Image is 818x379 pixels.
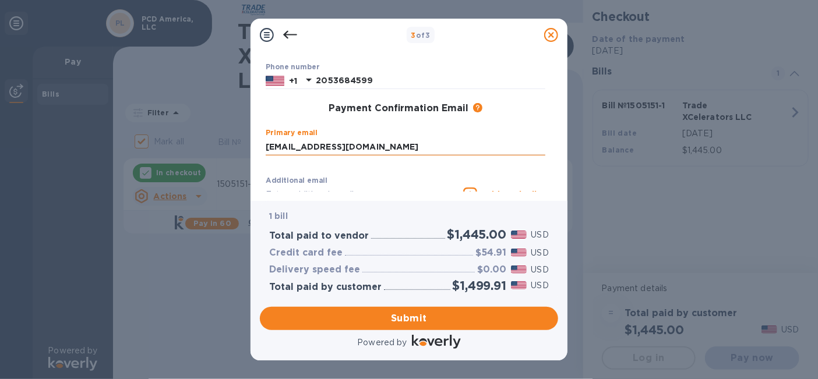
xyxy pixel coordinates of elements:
[316,72,545,90] input: Enter your phone number
[477,264,506,275] h3: $0.00
[531,279,549,292] p: USD
[411,31,416,40] span: 3
[329,103,468,114] h3: Payment Confirmation Email
[260,307,558,330] button: Submit
[266,138,545,155] input: Enter your primary email
[511,231,527,239] img: USD
[482,190,545,199] u: Add to the list
[266,178,327,185] label: Additional email
[447,227,506,242] h2: $1,445.00
[475,247,506,258] h3: $54.91
[453,278,506,293] h2: $1,499.91
[269,247,343,258] h3: Credit card fee
[269,311,549,325] span: Submit
[412,335,461,349] img: Logo
[411,31,431,40] b: of 3
[266,186,459,203] input: Enter additional email
[269,231,369,242] h3: Total paid to vendor
[269,282,382,293] h3: Total paid by customer
[531,229,549,241] p: USD
[511,265,527,274] img: USD
[531,247,549,259] p: USD
[266,75,284,87] img: US
[357,337,407,349] p: Powered by
[289,75,297,87] p: +1
[266,63,319,70] label: Phone number
[266,130,318,137] label: Primary email
[531,264,549,276] p: USD
[511,249,527,257] img: USD
[511,281,527,289] img: USD
[269,211,288,221] b: 1 bill
[269,264,360,275] h3: Delivery speed fee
